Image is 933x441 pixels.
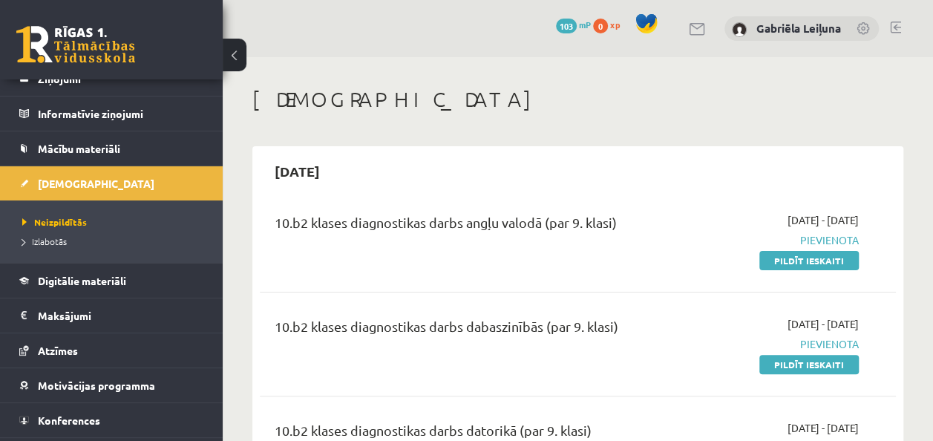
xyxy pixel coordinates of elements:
a: Izlabotās [22,235,208,248]
a: Gabriēla Leiļuna [756,21,841,36]
span: xp [610,19,620,30]
a: Informatīvie ziņojumi [19,97,204,131]
h1: [DEMOGRAPHIC_DATA] [252,87,903,112]
span: Izlabotās [22,235,67,247]
a: 0 xp [593,19,627,30]
a: Maksājumi [19,298,204,333]
a: Mācību materiāli [19,131,204,166]
span: 103 [556,19,577,33]
h2: [DATE] [260,154,335,189]
span: Pievienota [679,232,859,248]
a: Atzīmes [19,333,204,367]
span: Atzīmes [38,344,78,357]
a: [DEMOGRAPHIC_DATA] [19,166,204,200]
span: Digitālie materiāli [38,274,126,287]
span: [DATE] - [DATE] [788,316,859,332]
span: Neizpildītās [22,216,87,228]
span: Mācību materiāli [38,142,120,155]
span: Pievienota [679,336,859,352]
div: 10.b2 klases diagnostikas darbs dabaszinībās (par 9. klasi) [275,316,657,344]
span: Motivācijas programma [38,379,155,392]
span: 0 [593,19,608,33]
a: Neizpildītās [22,215,208,229]
a: Konferences [19,403,204,437]
span: [DATE] - [DATE] [788,212,859,228]
span: [DATE] - [DATE] [788,420,859,436]
span: Konferences [38,414,100,427]
a: Motivācijas programma [19,368,204,402]
a: Pildīt ieskaiti [759,355,859,374]
legend: Informatīvie ziņojumi [38,97,204,131]
legend: Maksājumi [38,298,204,333]
a: Digitālie materiāli [19,264,204,298]
a: 103 mP [556,19,591,30]
div: 10.b2 klases diagnostikas darbs angļu valodā (par 9. klasi) [275,212,657,240]
img: Gabriēla Leiļuna [732,22,747,37]
span: [DEMOGRAPHIC_DATA] [38,177,154,190]
a: Pildīt ieskaiti [759,251,859,270]
span: mP [579,19,591,30]
a: Rīgas 1. Tālmācības vidusskola [16,26,135,63]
